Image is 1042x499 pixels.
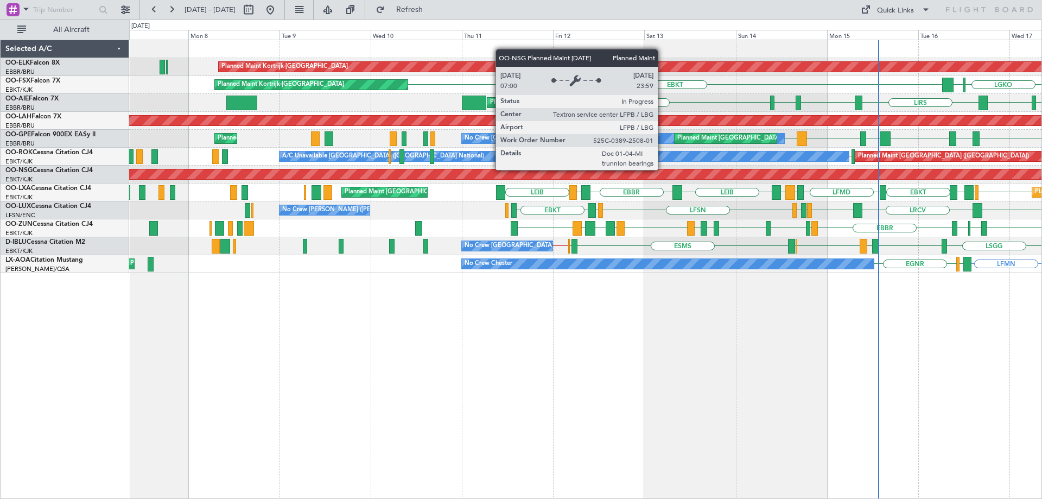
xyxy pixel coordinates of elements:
a: LX-AOACitation Mustang [5,257,83,263]
div: Quick Links [877,5,914,16]
a: OO-GPEFalcon 900EX EASy II [5,131,96,138]
span: Refresh [387,6,433,14]
div: Wed 10 [371,30,462,40]
a: EBBR/BRU [5,104,35,112]
a: EBBR/BRU [5,140,35,148]
span: LX-AOA [5,257,30,263]
a: OO-FSXFalcon 7X [5,78,60,84]
a: OO-ZUNCessna Citation CJ4 [5,221,93,228]
div: No Crew [GEOGRAPHIC_DATA] ([GEOGRAPHIC_DATA] National) [465,130,646,147]
a: OO-LAHFalcon 7X [5,113,61,120]
a: [PERSON_NAME]/QSA [5,265,69,273]
span: All Aircraft [28,26,115,34]
a: OO-ROKCessna Citation CJ4 [5,149,93,156]
a: EBKT/KJK [5,229,33,237]
button: Refresh [371,1,436,18]
div: Planned Maint [GEOGRAPHIC_DATA] ([GEOGRAPHIC_DATA] National) [345,184,541,200]
a: EBKT/KJK [5,175,33,184]
div: Tue 16 [918,30,1009,40]
div: No Crew [GEOGRAPHIC_DATA] ([GEOGRAPHIC_DATA] National) [465,238,646,254]
a: EBKT/KJK [5,193,33,201]
input: Trip Number [33,2,96,18]
div: Thu 11 [462,30,553,40]
div: Tue 9 [279,30,371,40]
a: OO-LXACessna Citation CJ4 [5,185,91,192]
div: Mon 15 [827,30,918,40]
span: OO-FSX [5,78,30,84]
div: Fri 12 [553,30,644,40]
button: Quick Links [855,1,936,18]
span: D-IBLU [5,239,27,245]
span: OO-ROK [5,149,33,156]
a: EBKT/KJK [5,86,33,94]
a: OO-ELKFalcon 8X [5,60,60,66]
div: Planned Maint [GEOGRAPHIC_DATA] ([GEOGRAPHIC_DATA]) [490,94,661,111]
div: No Crew [PERSON_NAME] ([PERSON_NAME]) [282,202,412,218]
a: OO-LUXCessna Citation CJ4 [5,203,91,210]
span: OO-NSG [5,167,33,174]
a: OO-NSGCessna Citation CJ4 [5,167,93,174]
span: OO-AIE [5,96,29,102]
span: OO-LXA [5,185,31,192]
span: OO-LUX [5,203,31,210]
div: Planned Maint Kortrijk-[GEOGRAPHIC_DATA] [218,77,344,93]
span: OO-ELK [5,60,30,66]
div: No Crew Chester [465,256,512,272]
span: OO-GPE [5,131,31,138]
span: OO-ZUN [5,221,33,228]
div: A/C Unavailable [GEOGRAPHIC_DATA] ([GEOGRAPHIC_DATA] National) [282,148,484,165]
div: Planned Maint Kortrijk-[GEOGRAPHIC_DATA] [221,59,348,75]
a: OO-AIEFalcon 7X [5,96,59,102]
div: Sun 7 [97,30,188,40]
a: EBKT/KJK [5,247,33,255]
div: Mon 8 [188,30,279,40]
div: Sun 14 [736,30,827,40]
a: EBKT/KJK [5,157,33,166]
a: EBBR/BRU [5,122,35,130]
div: Planned Maint [GEOGRAPHIC_DATA] ([GEOGRAPHIC_DATA] National) [677,130,874,147]
div: [DATE] [131,22,150,31]
div: Planned Maint [GEOGRAPHIC_DATA] ([GEOGRAPHIC_DATA] National) [218,130,414,147]
div: Sat 13 [644,30,735,40]
div: Planned Maint [GEOGRAPHIC_DATA] ([GEOGRAPHIC_DATA]) [858,148,1029,165]
span: OO-LAH [5,113,31,120]
a: LFSN/ENC [5,211,35,219]
button: All Aircraft [12,21,118,39]
span: [DATE] - [DATE] [185,5,236,15]
a: EBBR/BRU [5,68,35,76]
div: Planned Maint [GEOGRAPHIC_DATA] ([GEOGRAPHIC_DATA]) [130,256,301,272]
a: D-IBLUCessna Citation M2 [5,239,85,245]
